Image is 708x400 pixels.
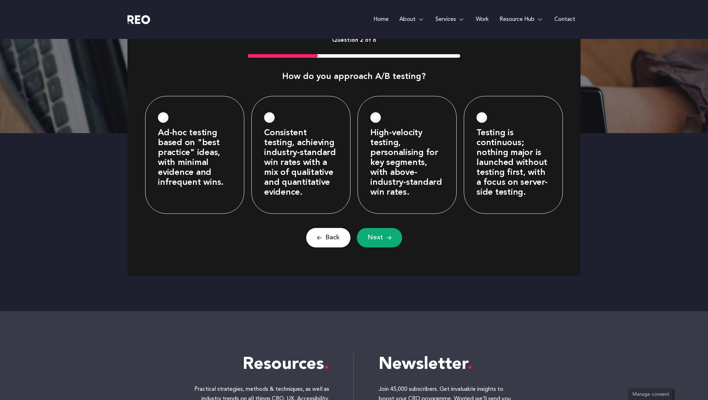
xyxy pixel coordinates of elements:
img: arrow-left-icon [317,235,322,241]
label: High-velocity testing, personalising for key segments, with above-industry-standard win rates. [370,128,444,198]
button: Nextarrow-right-icon [357,228,402,247]
p: Step of [145,35,563,45]
label: Testing is continuous; nothing major is launched without testing first, with a focus on server-si... [476,128,550,198]
legend: How do you approach A/B testing? [282,72,426,82]
img: arrow-right-icon [387,235,392,241]
span: 2 [360,38,371,43]
span: Manage consent [633,392,669,397]
span: Resources [243,356,329,373]
span: 6 [373,38,376,43]
span: Newsletter [379,356,473,373]
button: arrow-left-iconBack [306,228,350,247]
label: Consistent testing, achieving industry-standard win rates with a mix of qualitative and quantitat... [264,128,338,198]
label: Ad-hoc testing based on "best practice" ideas, with minimal evidence and infrequent wins. [158,128,232,188]
span: Back [325,233,340,242]
span: Next [367,233,383,242]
